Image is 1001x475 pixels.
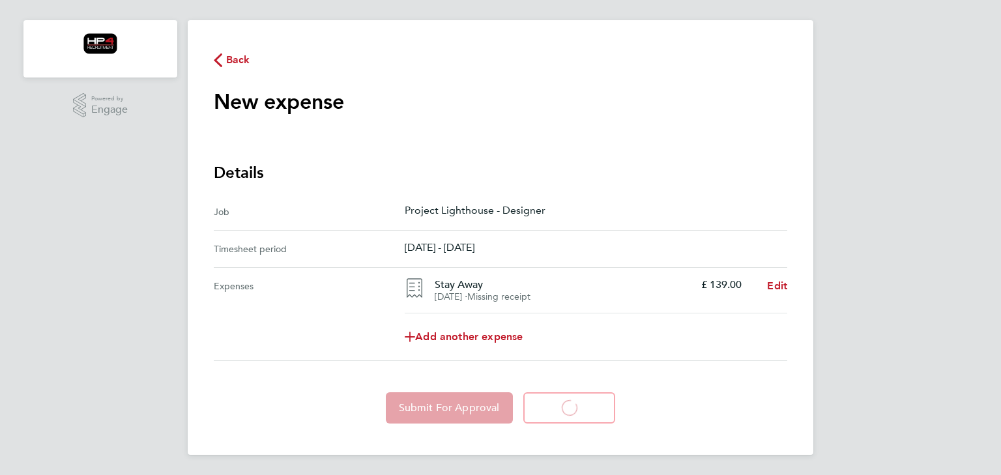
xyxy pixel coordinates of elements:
span: Missing receipt [467,291,530,302]
p: Project Lighthouse - Designer [405,204,787,216]
a: Go to home page [39,33,162,54]
a: Add another expense [405,324,787,350]
img: hp4recruitment-logo-retina.png [83,33,118,54]
a: Powered byEngage [73,93,128,118]
span: Edit [767,280,787,292]
span: Engage [91,104,128,115]
h4: Stay Away [435,278,690,291]
p: £ 139.00 [701,278,742,291]
nav: Main navigation [23,20,177,78]
div: Expenses [214,268,405,360]
p: [DATE] - [DATE] [405,241,787,253]
a: Edit [767,278,787,294]
span: [DATE] ⋅ [435,291,467,302]
button: Back [214,51,250,68]
h1: New expense [214,89,344,115]
span: Back [226,52,250,68]
div: Job [214,204,405,220]
h3: Details [214,162,787,183]
span: Powered by [91,93,128,104]
span: Add another expense [405,332,523,342]
div: Timesheet period [214,241,405,257]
